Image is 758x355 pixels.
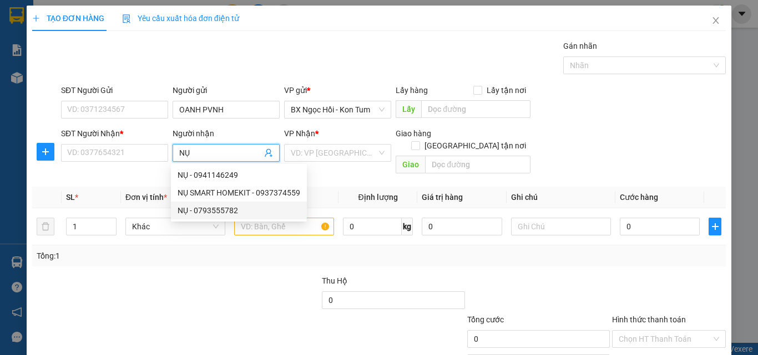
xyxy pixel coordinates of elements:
span: VP Nhận [284,129,315,138]
div: Tổng: 1 [37,250,294,262]
label: Gán nhãn [563,42,597,50]
button: Close [700,6,731,37]
input: Dọc đường [421,100,530,118]
span: Lấy hàng [396,86,428,95]
span: Giá trị hàng [422,193,463,202]
span: SL [66,193,75,202]
button: delete [37,218,54,235]
th: Ghi chú [507,187,615,208]
span: Gửi: [9,11,27,22]
span: user-add [264,148,273,157]
img: icon [122,14,131,23]
span: kg [402,218,413,235]
span: Lấy [396,100,421,118]
span: plus [709,222,721,231]
label: Hình thức thanh toán [612,315,686,324]
div: 0979576610 [9,49,87,65]
span: Cước hàng [620,193,658,202]
span: close [711,16,720,25]
div: NỤ SMART HOMEKIT - 0937374559 [171,184,307,202]
div: PXN [95,36,184,49]
div: BX Ngọc Hồi - Kon Tum [9,9,87,36]
div: Người nhận [173,127,280,140]
span: Định lượng [358,193,397,202]
input: Dọc đường [425,156,530,173]
div: 30.000 [8,71,89,85]
span: Tổng cước [467,315,504,324]
span: [GEOGRAPHIC_DATA] tận nơi [420,140,530,152]
button: plus [709,218,721,235]
div: NỤ - 0941146249 [171,166,307,184]
input: VD: Bàn, Ghế [234,218,334,235]
div: Người gửi [173,84,280,96]
span: Đơn vị tính [125,193,167,202]
div: NỤ SMART HOMEKIT - 0937374559 [178,187,300,199]
input: Ghi Chú [511,218,611,235]
span: Giao [396,156,425,173]
div: SĐT Người Gửi [61,84,168,96]
div: BS QUYÊN [9,36,87,49]
span: BX Ngọc Hồi - Kon Tum [291,101,385,118]
span: TẠO ĐƠN HÀNG [32,14,104,23]
span: CR : [8,73,26,84]
span: Nhận: [95,11,122,22]
div: VP gửi [284,84,391,96]
div: NỤ - 0793555782 [178,204,300,217]
div: SĐT Người Nhận [61,127,168,140]
span: Lấy tận nơi [482,84,530,96]
input: 0 [422,218,502,235]
div: NỤ - 0793555782 [171,202,307,219]
span: Khác [132,218,219,235]
button: plus [37,143,54,161]
span: Yêu cầu xuất hóa đơn điện tử [122,14,239,23]
div: 0935214140 [95,49,184,65]
div: NỤ - 0941146249 [178,169,300,181]
span: plus [32,14,40,22]
span: Thu Hộ [322,276,347,285]
div: VP [PERSON_NAME] [95,9,184,36]
span: Giao hàng [396,129,431,138]
span: plus [37,147,54,156]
